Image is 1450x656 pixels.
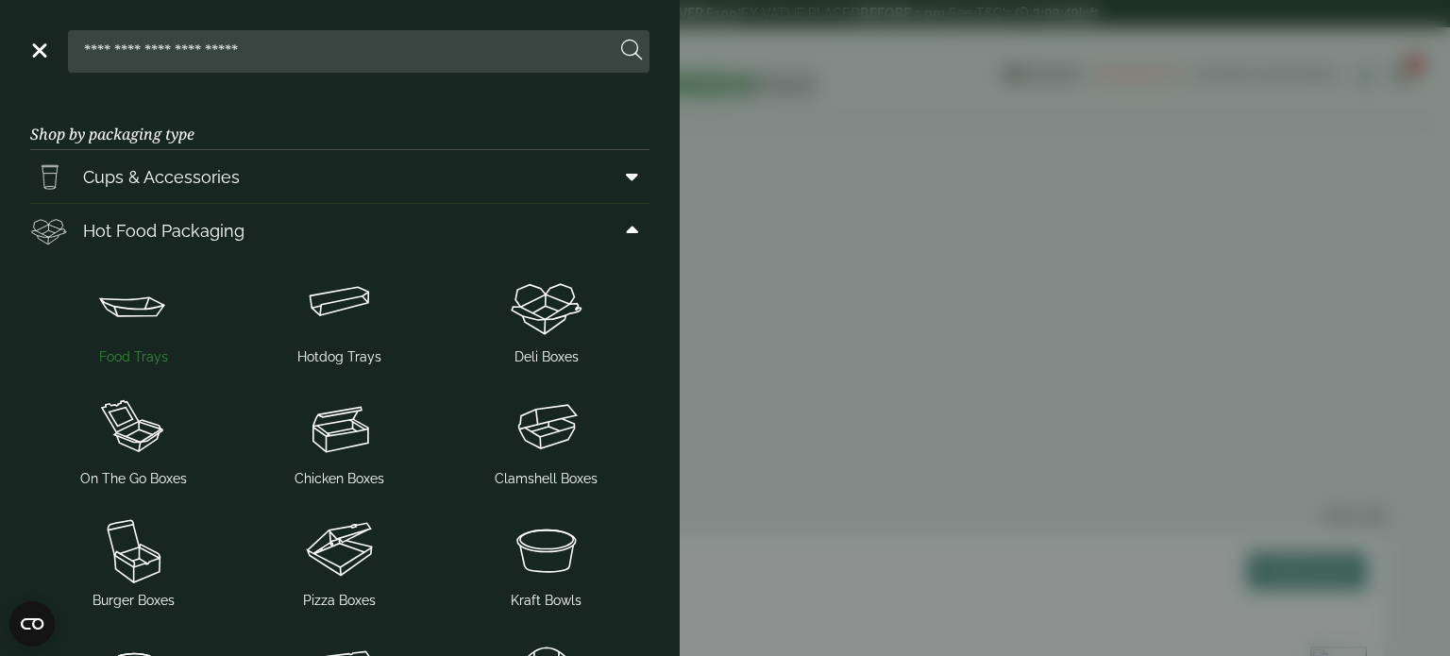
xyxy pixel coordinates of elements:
[38,264,229,371] a: Food Trays
[295,469,384,489] span: Chicken Boxes
[244,386,436,493] a: Chicken Boxes
[450,386,642,493] a: Clamshell Boxes
[303,591,376,611] span: Pizza Boxes
[297,347,381,367] span: Hotdog Trays
[450,508,642,614] a: Kraft Bowls
[511,591,582,611] span: Kraft Bowls
[99,347,168,367] span: Food Trays
[244,390,436,465] img: Chicken_box-1.svg
[450,390,642,465] img: Clamshell_box.svg
[83,218,244,244] span: Hot Food Packaging
[244,264,436,371] a: Hotdog Trays
[38,386,229,493] a: On The Go Boxes
[244,508,436,614] a: Pizza Boxes
[30,158,68,195] img: PintNhalf_cup.svg
[450,268,642,344] img: Deli_box.svg
[30,211,68,249] img: Deli_box.svg
[514,347,579,367] span: Deli Boxes
[30,204,649,257] a: Hot Food Packaging
[244,512,436,587] img: Pizza_boxes.svg
[9,601,55,647] button: Open CMP widget
[495,469,598,489] span: Clamshell Boxes
[30,95,649,150] h3: Shop by packaging type
[30,150,649,203] a: Cups & Accessories
[38,268,229,344] img: Food_tray.svg
[38,512,229,587] img: Burger_box.svg
[450,512,642,587] img: SoupNsalad_bowls.svg
[93,591,175,611] span: Burger Boxes
[244,268,436,344] img: Hotdog_tray.svg
[38,508,229,614] a: Burger Boxes
[80,469,187,489] span: On The Go Boxes
[450,264,642,371] a: Deli Boxes
[38,390,229,465] img: OnTheGo_boxes.svg
[83,164,240,190] span: Cups & Accessories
